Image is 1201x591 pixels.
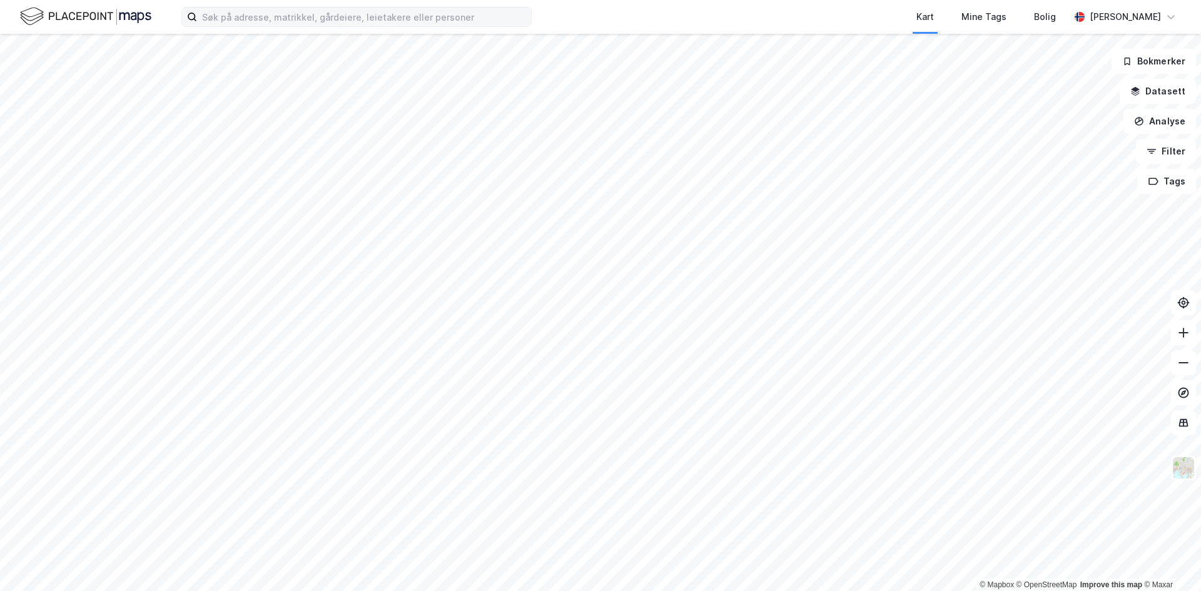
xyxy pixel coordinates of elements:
input: Søk på adresse, matrikkel, gårdeiere, leietakere eller personer [197,8,531,26]
a: Improve this map [1080,580,1142,589]
div: Bolig [1034,9,1056,24]
div: Kontrollprogram for chat [1138,531,1201,591]
div: Kart [916,9,934,24]
div: Mine Tags [961,9,1006,24]
a: OpenStreetMap [1016,580,1077,589]
button: Analyse [1123,109,1196,134]
button: Tags [1138,169,1196,194]
button: Bokmerker [1112,49,1196,74]
iframe: Chat Widget [1138,531,1201,591]
button: Datasett [1120,79,1196,104]
img: Z [1172,456,1195,480]
img: logo.f888ab2527a4732fd821a326f86c7f29.svg [20,6,151,28]
div: [PERSON_NAME] [1090,9,1161,24]
button: Filter [1136,139,1196,164]
a: Mapbox [980,580,1014,589]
